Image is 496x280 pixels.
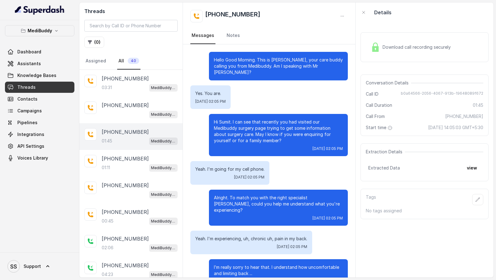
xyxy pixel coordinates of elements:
[102,271,113,278] p: 04:23
[151,272,176,278] p: MediBuddy Assistant [DATE]
[205,10,260,22] h2: [PHONE_NUMBER]
[5,141,74,152] a: API Settings
[17,96,38,102] span: Contacts
[84,53,178,70] nav: Tabs
[195,99,226,104] span: [DATE] 02:05 PM
[102,128,149,136] p: [PHONE_NUMBER]
[102,235,149,242] p: [PHONE_NUMBER]
[17,120,38,126] span: Pipelines
[214,57,343,75] p: Hello Good Morning. This is [PERSON_NAME], your care buddy calling you from Medibuddy. Am I speak...
[84,37,104,48] button: (0)
[366,102,392,108] span: Call Duration
[151,85,176,91] p: MediBuddy New Assistant [DATE]
[5,82,74,93] a: Threads
[102,218,113,224] p: 00:45
[5,258,74,275] a: Support
[17,143,44,149] span: API Settings
[445,113,483,120] span: [PHONE_NUMBER]
[5,58,74,69] a: Assistants
[190,27,215,44] a: Messages
[84,7,178,15] h2: Threads
[28,27,52,34] p: MediBuddy
[366,91,379,97] span: Call ID
[214,264,343,277] p: I’m really sorry to hear that. I understand how uncomfortable and limiting back ...
[366,149,405,155] span: Extraction Details
[225,27,241,44] a: Notes
[102,262,149,269] p: [PHONE_NUMBER]
[371,43,380,52] img: Lock Icon
[5,129,74,140] a: Integrations
[428,124,483,131] span: [DATE] 14:05:03 GMT+5:30
[463,162,481,174] button: view
[102,75,149,82] p: [PHONE_NUMBER]
[128,58,139,64] span: 40
[151,138,176,144] p: MediBuddy New Assistant [DATE]
[102,208,149,216] p: [PHONE_NUMBER]
[5,46,74,57] a: Dashboard
[151,111,176,118] p: MediBuddy New Assistant [DATE]
[383,44,453,50] span: Download call recording securely
[151,218,176,224] p: MediBuddy Assistant [DATE]
[234,175,264,180] span: [DATE] 02:05 PM
[17,155,48,161] span: Voices Library
[102,138,112,144] p: 01:45
[366,80,411,86] span: Conversation Details
[366,124,394,131] span: Start time
[366,194,376,205] p: Tags
[17,84,36,90] span: Threads
[17,72,56,79] span: Knowledge Bases
[10,263,17,270] text: SS
[195,90,226,97] p: Yes. You are.
[5,117,74,128] a: Pipelines
[5,152,74,164] a: Voices Library
[312,146,343,151] span: [DATE] 02:05 PM
[17,49,41,55] span: Dashboard
[151,245,176,251] p: MediBuddy Assistant [DATE]
[374,9,392,16] p: Details
[15,5,65,15] img: light.svg
[17,108,42,114] span: Campaigns
[5,70,74,81] a: Knowledge Bases
[368,165,400,171] span: Extracted Data
[5,25,74,36] button: MediBuddy
[102,182,149,189] p: [PHONE_NUMBER]
[366,113,385,120] span: Call From
[24,263,41,269] span: Support
[151,165,176,171] p: MediBuddy New Assistant [DATE]
[102,245,113,251] p: 02:06
[102,155,149,162] p: [PHONE_NUMBER]
[195,166,264,172] p: Yeah. I'm going for my cell phone.
[151,192,176,198] p: MediBuddy New Assistant [DATE]
[366,208,483,214] p: No tags assigned
[102,165,110,171] p: 01:11
[17,131,44,138] span: Integrations
[5,105,74,116] a: Campaigns
[5,93,74,105] a: Contacts
[102,84,112,91] p: 03:31
[190,27,348,44] nav: Tabs
[312,216,343,221] span: [DATE] 02:05 PM
[214,119,343,144] p: Hi Sumit. I can see that recently you had visited our Medibuddy surgery page trying to get some i...
[117,53,140,70] a: All40
[102,102,149,109] p: [PHONE_NUMBER]
[84,53,107,70] a: Assigned
[84,20,178,32] input: Search by Call ID or Phone Number
[401,91,483,97] span: b0a64566-2056-4067-913b-19648089f672
[473,102,483,108] span: 01:45
[17,61,41,67] span: Assistants
[195,236,307,242] p: Yeah. I'm experiencing, uh, chronic uh, pain in my back.
[277,244,307,249] span: [DATE] 02:05 PM
[214,195,343,213] p: Alright. To match you with the right specialist [PERSON_NAME], could you help me understand what ...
